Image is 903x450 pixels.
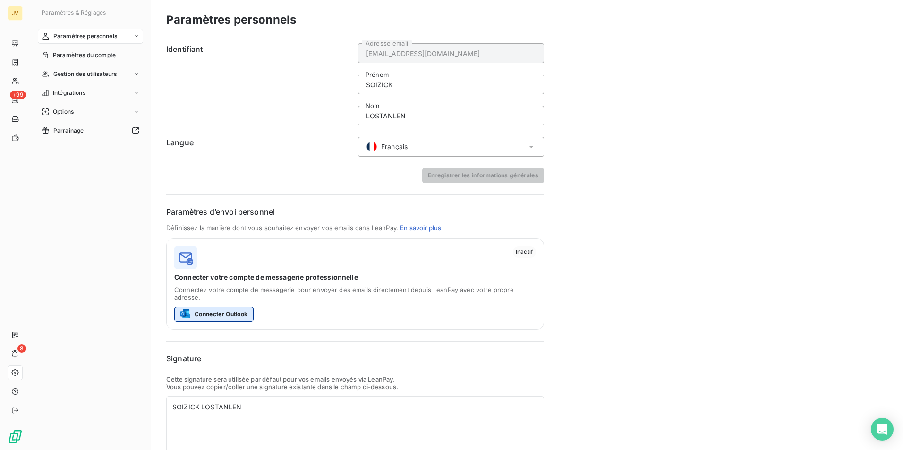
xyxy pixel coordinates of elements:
a: Paramètres du compte [38,48,143,63]
span: Intégrations [53,89,85,97]
span: Connecter votre compte de messagerie professionnelle [174,273,536,282]
input: placeholder [358,75,544,94]
span: Gestion des utilisateurs [53,70,117,78]
span: Paramètres du compte [53,51,116,59]
a: Parrainage [38,123,143,138]
a: En savoir plus [400,224,441,232]
button: Connecter Outlook [174,307,254,322]
h6: Langue [166,137,352,157]
input: placeholder [358,43,544,63]
span: Options [53,108,74,116]
span: Définissez la manière dont vous souhaitez envoyer vos emails dans LeanPay. [166,224,398,232]
span: +99 [10,91,26,99]
input: placeholder [358,106,544,125]
button: Enregistrer les informations générales [422,168,544,183]
span: Français [381,142,408,151]
span: Inactif [513,246,536,258]
span: Connectez votre compte de messagerie pour envoyer des emails directement depuis LeanPay avec votr... [174,286,536,301]
img: logo [174,246,197,269]
p: Vous pouvez copier/coller une signature existante dans le champ ci-dessous. [166,383,544,391]
div: JV [8,6,23,21]
span: Paramètres & Réglages [42,9,106,16]
h6: Signature [166,353,544,364]
img: Logo LeanPay [8,429,23,444]
h6: Paramètres d’envoi personnel [166,206,544,217]
h6: Identifiant [166,43,352,125]
span: Paramètres personnels [53,32,117,41]
div: SOIZICK LOSTANLEN [172,402,538,412]
div: Open Intercom Messenger [871,418,894,441]
span: 8 [17,344,26,353]
p: Cette signature sera utilisée par défaut pour vos emails envoyés via LeanPay. [166,375,544,383]
h3: Paramètres personnels [166,11,296,28]
span: Parrainage [53,126,84,135]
